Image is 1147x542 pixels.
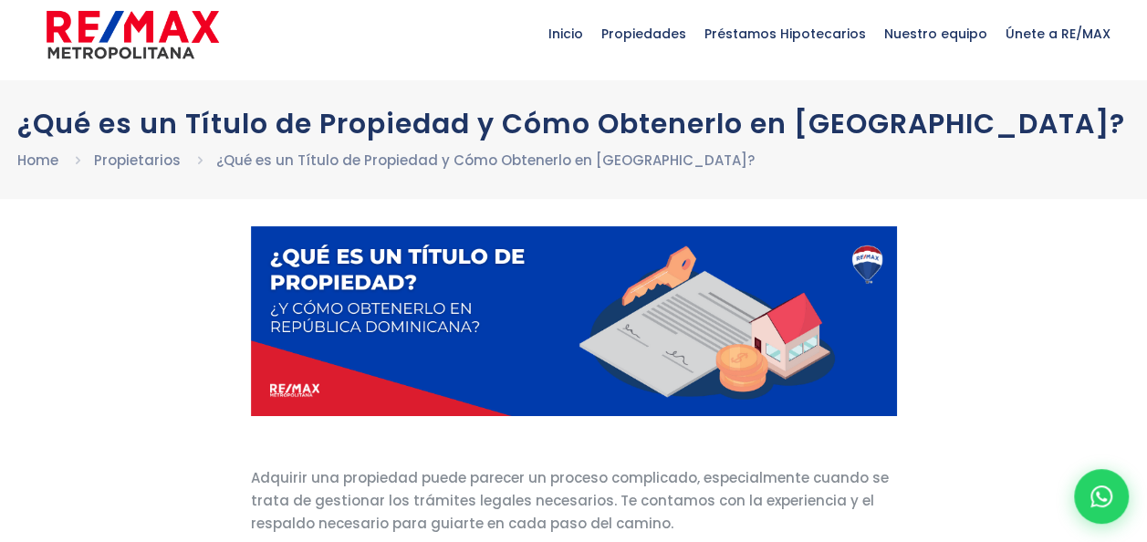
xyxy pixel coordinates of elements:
span: Préstamos Hipotecarios [695,6,875,61]
span: Propiedades [592,6,695,61]
a: Home [17,151,58,170]
li: ¿Qué es un Título de Propiedad y Cómo Obtenerlo en [GEOGRAPHIC_DATA]? [216,149,755,172]
h1: ¿Qué es un Título de Propiedad y Cómo Obtenerlo en [GEOGRAPHIC_DATA]? [17,108,1131,140]
span: Nuestro equipo [875,6,996,61]
span: Únete a RE/MAX [996,6,1120,61]
span: Inicio [539,6,592,61]
img: remax-metropolitana-logo [47,7,219,62]
p: Adquirir una propiedad puede parecer un proceso complicado, especialmente cuando se trata de gest... [251,466,897,535]
a: Propietarios [94,151,181,170]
